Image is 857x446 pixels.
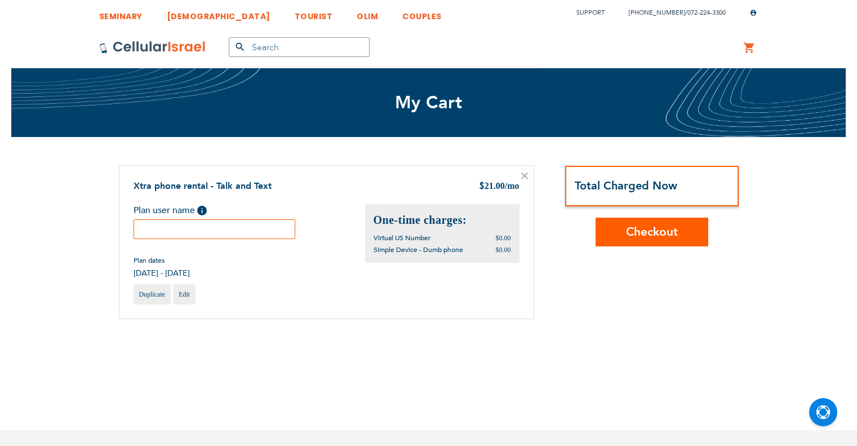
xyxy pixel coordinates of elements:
[626,224,678,240] span: Checkout
[395,91,463,114] span: My Cart
[374,233,430,242] span: Virtual US Number
[576,8,605,17] a: Support
[179,290,190,298] span: Edit
[687,8,726,17] a: 072-224-3300
[496,246,511,254] span: $0.00
[479,180,519,193] div: 21.00
[197,206,207,215] span: Help
[374,245,463,254] span: Simple Device - Dumb phone
[134,256,190,265] span: Plan dates
[139,290,166,298] span: Duplicate
[229,37,370,57] input: Search
[575,178,677,193] strong: Total Charged Now
[134,180,272,192] a: Xtra phone rental - Talk and Text
[134,268,190,279] span: [DATE] - [DATE]
[596,218,708,246] button: Checkout
[173,284,196,304] a: Edit
[357,3,378,24] a: OLIM
[99,3,143,24] a: SEMINARY
[134,284,171,304] a: Duplicate
[505,181,519,191] span: /mo
[167,3,270,24] a: [DEMOGRAPHIC_DATA]
[629,8,685,17] a: [PHONE_NUMBER]
[295,3,333,24] a: TOURIST
[99,41,206,54] img: Cellular Israel Logo
[479,180,485,193] span: $
[618,5,726,21] li: /
[496,234,511,242] span: $0.00
[134,204,195,217] span: Plan user name
[374,213,511,228] h2: One-time charges:
[402,3,442,24] a: COUPLES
